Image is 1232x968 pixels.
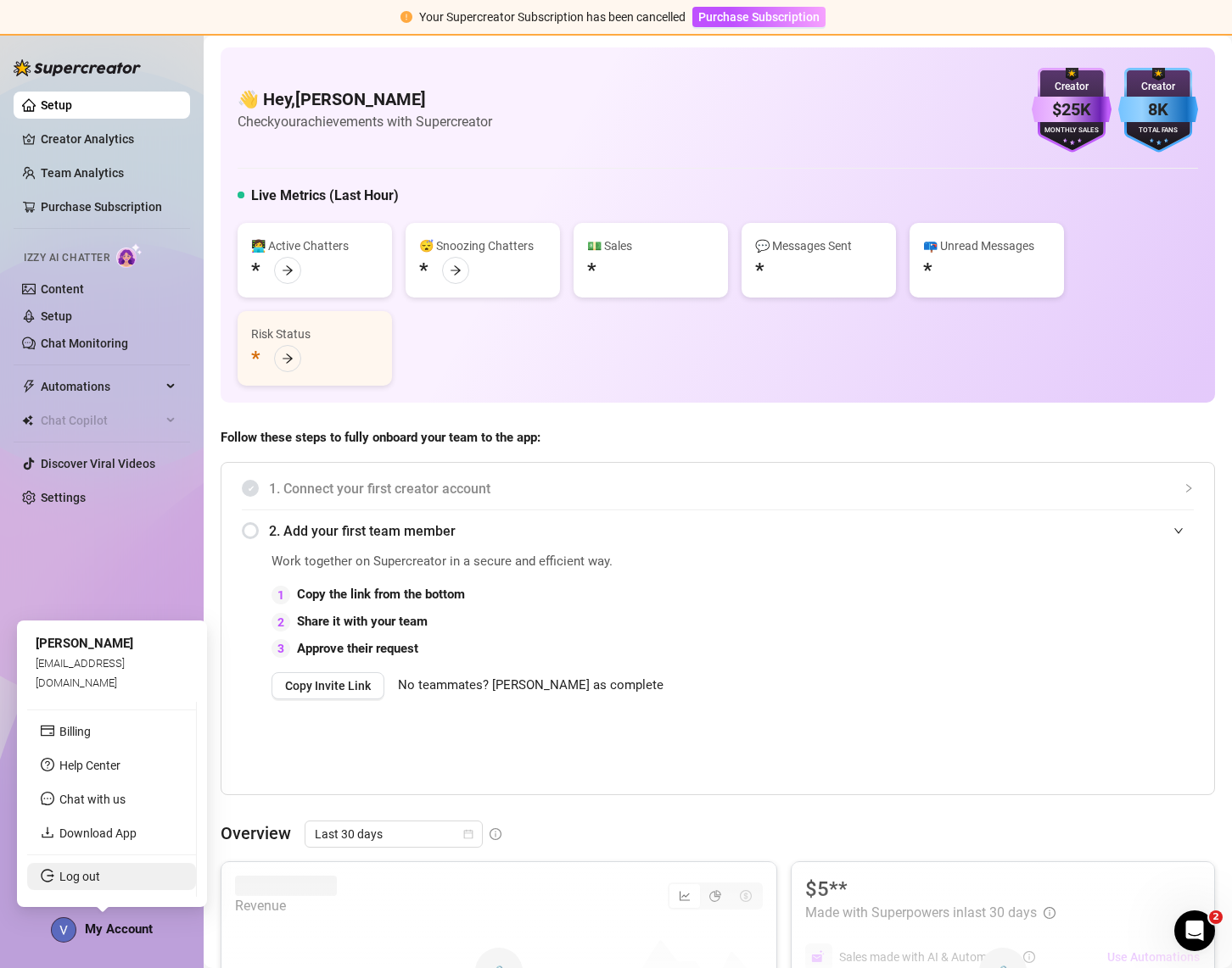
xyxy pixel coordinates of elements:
div: 8K [1118,97,1198,123]
div: 💬 Messages Sent [755,236,882,255]
span: collapsed [1184,483,1194,493]
div: Monthly Sales [1032,125,1112,136]
div: 2. Add your first team member [242,510,1194,552]
iframe: Adding Team Members [854,552,1194,769]
span: info-circle [490,828,501,840]
div: 👩‍💻 Active Chatters [251,236,378,255]
a: Chat Monitoring [41,337,128,350]
span: Last 30 days [315,821,473,847]
span: message [41,792,54,805]
button: Purchase Subscription [692,7,826,27]
img: logo-BBDzfeDw.svg [14,59,141,76]
strong: Approve their request [297,641,418,656]
a: Team Analytics [41,166,124,180]
span: arrow-right [450,264,462,276]
div: 1 [272,586,290,604]
img: purple-badge-B9DA21FR.svg [1032,68,1112,153]
span: Copy Invite Link [285,679,371,693]
a: Setup [41,309,72,323]
span: thunderbolt [22,380,36,393]
span: 1. Connect your first creator account [269,478,1194,499]
img: ACg8ocImFZ6z0_wmqLOGnDfH4Iq5TlysRh5I0QQ0dHL6sohHNUbenw=s96-c [52,918,76,942]
div: 3 [272,639,290,658]
strong: Follow these steps to fully onboard your team to the app: [221,430,540,445]
div: Risk Status [251,325,378,343]
div: 📪 Unread Messages [923,236,1050,255]
li: Billing [27,718,196,745]
strong: Share it with your team [297,614,428,629]
div: 2 [272,613,290,631]
span: calendar [463,829,473,839]
a: Download App [59,826,137,840]
span: [EMAIL_ADDRESS][DOMAIN_NAME] [36,657,125,688]
div: $25K [1032,97,1112,123]
a: Help Center [59,759,120,772]
span: expanded [1173,526,1184,536]
span: 2 [1209,910,1223,924]
span: My Account [85,921,153,937]
span: Chat with us [59,793,126,806]
a: Setup [41,98,72,112]
span: Automations [41,373,161,400]
h4: 👋 Hey, [PERSON_NAME] [238,87,492,111]
img: Chat Copilot [22,414,33,426]
div: 1. Connect your first creator account [242,468,1194,509]
span: Izzy AI Chatter [24,250,109,266]
div: 💵 Sales [587,236,714,255]
span: [PERSON_NAME] [36,636,133,651]
a: Discover Viral Videos [41,457,155,470]
a: Content [41,282,84,296]
span: Work together on Supercreator in a secure and efficient way. [272,552,812,572]
article: Overview [221,821,291,846]
div: Creator [1032,79,1112,95]
a: Purchase Subscription [692,10,826,24]
span: arrow-right [282,264,294,276]
span: arrow-right [282,353,294,364]
div: 😴 Snoozing Chatters [419,236,546,255]
iframe: Intercom live chat [1174,910,1215,951]
span: No teammates? [PERSON_NAME] as complete [398,676,664,696]
div: Creator [1118,79,1198,95]
span: Chat Copilot [41,407,161,434]
strong: Copy the link from the bottom [297,587,465,602]
a: Settings [41,491,86,504]
span: Your Supercreator Subscription has been cancelled [419,10,686,24]
article: Check your achievements with Supercreator [238,111,492,132]
h5: Live Metrics (Last Hour) [251,186,399,206]
img: AI Chatter [116,243,143,268]
a: Purchase Subscription [41,200,162,214]
img: blue-badge-DgoSNQY1.svg [1118,68,1198,153]
span: Purchase Subscription [698,10,820,24]
a: Billing [59,725,91,738]
div: Total Fans [1118,125,1198,136]
a: Log out [59,870,100,883]
span: 2. Add your first team member [269,520,1194,542]
button: Copy Invite Link [272,672,384,699]
span: exclamation-circle [400,11,412,23]
li: Log out [27,863,196,890]
a: Creator Analytics [41,125,176,153]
